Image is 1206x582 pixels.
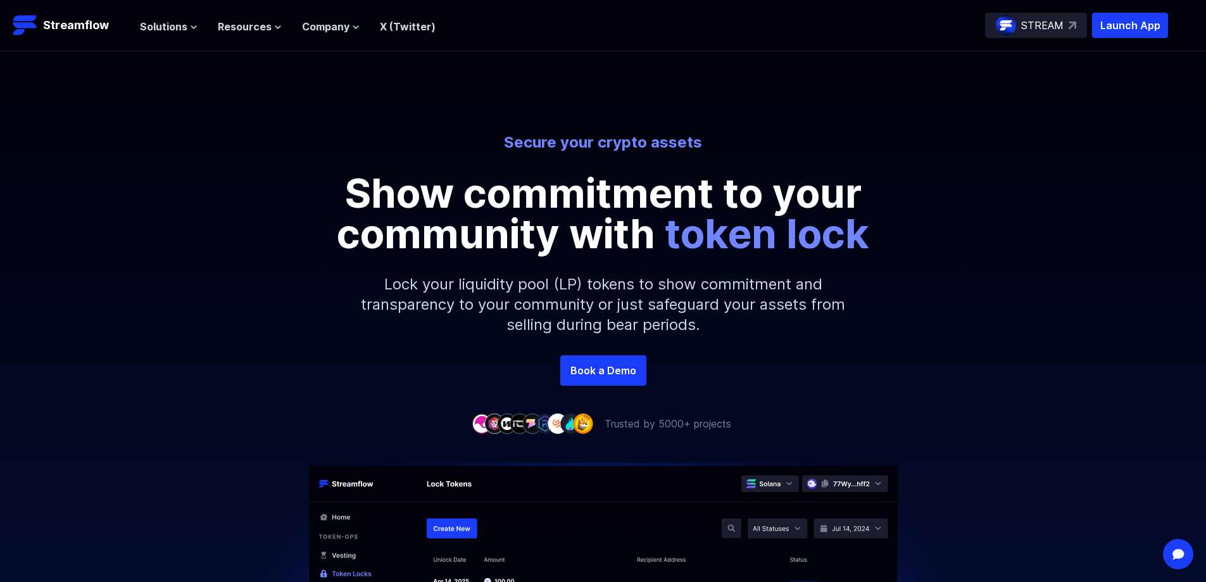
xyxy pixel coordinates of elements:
a: X (Twitter) [380,20,436,33]
img: company-1 [472,414,492,433]
span: Company [302,19,349,34]
p: STREAM [1021,18,1064,33]
img: top-right-arrow.svg [1069,22,1076,29]
button: Resources [218,19,282,34]
p: Streamflow [43,16,109,34]
img: company-2 [484,414,505,433]
button: Solutions [140,19,198,34]
a: Streamflow [13,13,127,38]
button: Company [302,19,360,34]
a: Book a Demo [560,355,646,386]
img: Streamflow Logo [13,13,38,38]
img: company-3 [497,414,517,433]
span: Solutions [140,19,187,34]
button: Launch App [1092,13,1168,38]
p: Secure your crypto assets [253,132,954,153]
a: STREAM [985,13,1087,38]
img: streamflow-logo-circle.png [996,15,1016,35]
p: Lock your liquidity pool (LP) tokens to show commitment and transparency to your community or jus... [331,254,876,355]
img: company-8 [560,414,581,433]
img: company-6 [535,414,555,433]
span: token lock [665,209,869,258]
p: Show commitment to your community with [318,173,888,254]
img: company-5 [522,414,543,433]
img: company-4 [510,414,530,433]
div: Open Intercom Messenger [1163,539,1193,569]
p: Trusted by 5000+ projects [605,416,731,431]
img: company-7 [548,414,568,433]
span: Resources [218,19,272,34]
img: company-9 [573,414,593,433]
